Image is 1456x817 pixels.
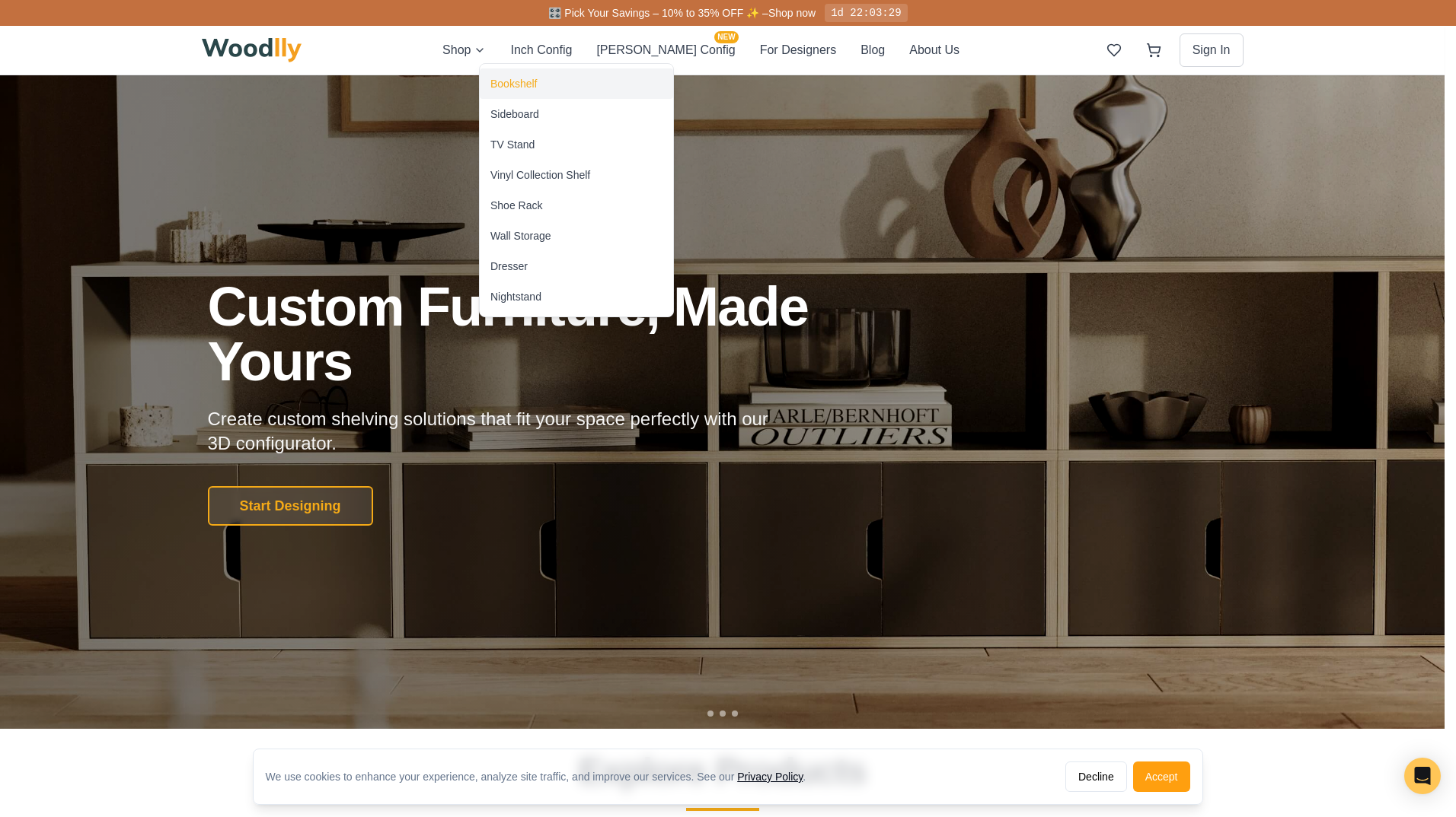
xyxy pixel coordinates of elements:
div: Nightstand [490,289,541,304]
div: Sideboard [490,106,539,122]
div: Bookshelf [490,76,537,91]
div: Dresser [490,259,528,274]
div: Shoe Rack [490,198,542,213]
div: Vinyl Collection Shelf [490,167,590,183]
div: TV Stand [490,137,535,152]
div: Shop [479,63,674,317]
div: Wall Storage [490,228,551,243]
